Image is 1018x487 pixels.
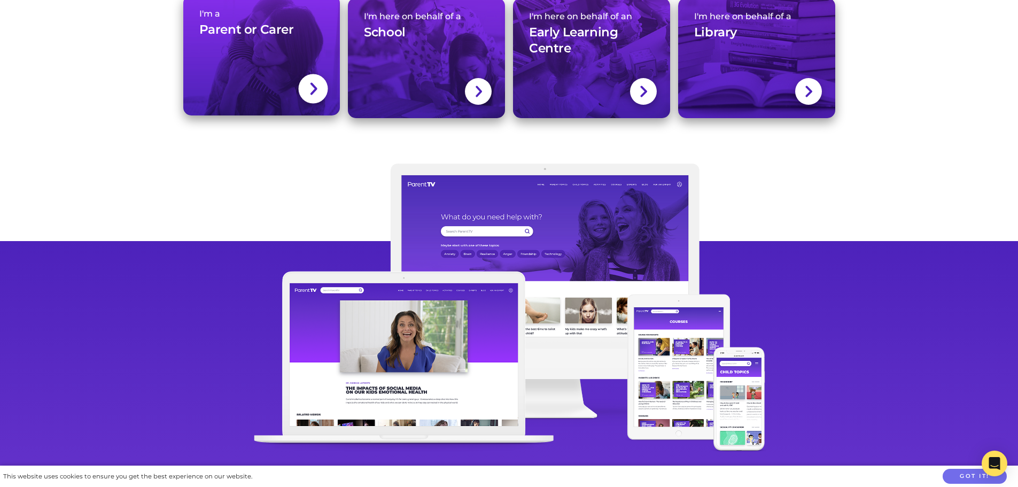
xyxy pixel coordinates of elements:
[529,25,654,57] h3: Early Learning Centre
[982,451,1007,476] div: Open Intercom Messenger
[252,164,767,452] img: devices.589fee6.png
[475,84,483,98] img: svg+xml;base64,PHN2ZyBlbmFibGUtYmFja2dyb3VuZD0ibmV3IDAgMCAxNC44IDI1LjciIHZpZXdCb3g9IjAgMCAxNC44ID...
[199,9,324,19] span: I'm a
[364,11,489,21] span: I'm here on behalf of a
[309,81,317,97] img: svg+xml;base64,PHN2ZyBlbmFibGUtYmFja2dyb3VuZD0ibmV3IDAgMCAxNC44IDI1LjciIHZpZXdCb3g9IjAgMCAxNC44ID...
[364,25,406,41] h3: School
[804,84,812,98] img: svg+xml;base64,PHN2ZyBlbmFibGUtYmFja2dyb3VuZD0ibmV3IDAgMCAxNC44IDI1LjciIHZpZXdCb3g9IjAgMCAxNC44ID...
[3,471,252,482] div: This website uses cookies to ensure you get the best experience on our website.
[943,469,1007,484] button: Got it!
[199,22,294,38] h3: Parent or Carer
[694,25,737,41] h3: Library
[529,11,654,21] span: I'm here on behalf of an
[694,11,819,21] span: I'm here on behalf of a
[639,84,647,98] img: svg+xml;base64,PHN2ZyBlbmFibGUtYmFja2dyb3VuZD0ibmV3IDAgMCAxNC44IDI1LjciIHZpZXdCb3g9IjAgMCAxNC44ID...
